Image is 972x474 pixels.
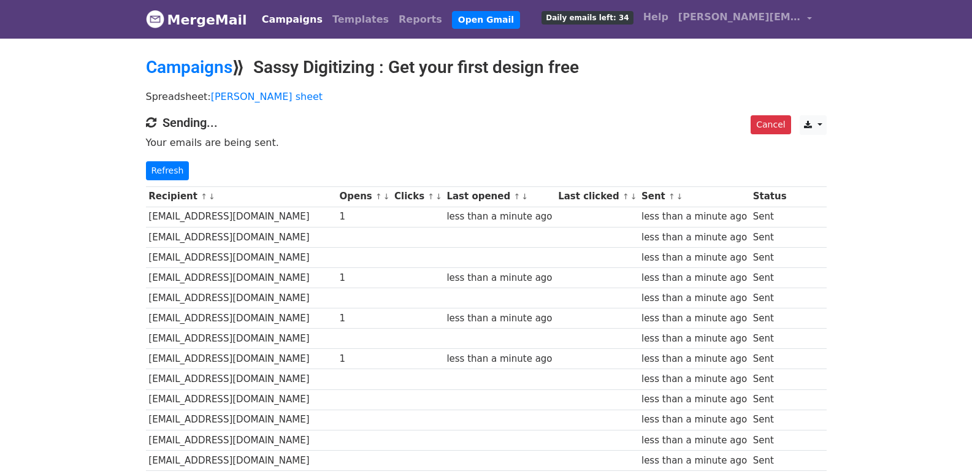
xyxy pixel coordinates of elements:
[641,454,747,468] div: less than a minute ago
[641,312,747,326] div: less than a minute ago
[641,392,747,407] div: less than a minute ago
[555,186,638,207] th: Last clicked
[257,7,327,32] a: Campaigns
[146,90,827,103] p: Spreadsheet:
[641,271,747,285] div: less than a minute ago
[750,349,789,369] td: Sent
[641,434,747,448] div: less than a minute ago
[678,10,801,25] span: [PERSON_NAME][EMAIL_ADDRESS][DOMAIN_NAME]
[146,450,337,470] td: [EMAIL_ADDRESS][DOMAIN_NAME]
[638,5,673,29] a: Help
[676,192,683,201] a: ↓
[339,271,388,285] div: 1
[641,251,747,265] div: less than a minute ago
[146,136,827,149] p: Your emails are being sent.
[750,227,789,247] td: Sent
[435,192,442,201] a: ↓
[668,192,675,201] a: ↑
[383,192,390,201] a: ↓
[641,413,747,427] div: less than a minute ago
[537,5,638,29] a: Daily emails left: 34
[750,389,789,410] td: Sent
[750,186,789,207] th: Status
[391,186,443,207] th: Clicks
[750,430,789,450] td: Sent
[146,369,337,389] td: [EMAIL_ADDRESS][DOMAIN_NAME]
[750,308,789,329] td: Sent
[446,312,552,326] div: less than a minute ago
[750,369,789,389] td: Sent
[638,186,750,207] th: Sent
[750,410,789,430] td: Sent
[146,430,337,450] td: [EMAIL_ADDRESS][DOMAIN_NAME]
[446,352,552,366] div: less than a minute ago
[146,186,337,207] th: Recipient
[394,7,447,32] a: Reports
[146,349,337,369] td: [EMAIL_ADDRESS][DOMAIN_NAME]
[146,10,164,28] img: MergeMail logo
[541,11,633,25] span: Daily emails left: 34
[339,210,388,224] div: 1
[446,210,552,224] div: less than a minute ago
[630,192,637,201] a: ↓
[339,352,388,366] div: 1
[427,192,434,201] a: ↑
[446,271,552,285] div: less than a minute ago
[750,247,789,267] td: Sent
[146,267,337,288] td: [EMAIL_ADDRESS][DOMAIN_NAME]
[146,389,337,410] td: [EMAIL_ADDRESS][DOMAIN_NAME]
[146,329,337,349] td: [EMAIL_ADDRESS][DOMAIN_NAME]
[452,11,520,29] a: Open Gmail
[211,91,323,102] a: [PERSON_NAME] sheet
[750,450,789,470] td: Sent
[641,332,747,346] div: less than a minute ago
[146,7,247,32] a: MergeMail
[146,247,337,267] td: [EMAIL_ADDRESS][DOMAIN_NAME]
[750,267,789,288] td: Sent
[339,312,388,326] div: 1
[146,308,337,329] td: [EMAIL_ADDRESS][DOMAIN_NAME]
[750,207,789,227] td: Sent
[146,227,337,247] td: [EMAIL_ADDRESS][DOMAIN_NAME]
[146,288,337,308] td: [EMAIL_ADDRESS][DOMAIN_NAME]
[673,5,817,34] a: [PERSON_NAME][EMAIL_ADDRESS][DOMAIN_NAME]
[751,115,790,134] a: Cancel
[327,7,394,32] a: Templates
[209,192,215,201] a: ↓
[750,288,789,308] td: Sent
[146,410,337,430] td: [EMAIL_ADDRESS][DOMAIN_NAME]
[513,192,520,201] a: ↑
[641,352,747,366] div: less than a minute ago
[641,372,747,386] div: less than a minute ago
[375,192,382,201] a: ↑
[146,161,189,180] a: Refresh
[641,210,747,224] div: less than a minute ago
[146,57,827,78] h2: ⟫ Sassy Digitizing : Get your first design free
[146,57,232,77] a: Campaigns
[641,231,747,245] div: less than a minute ago
[750,329,789,349] td: Sent
[146,207,337,227] td: [EMAIL_ADDRESS][DOMAIN_NAME]
[622,192,629,201] a: ↑
[201,192,207,201] a: ↑
[641,291,747,305] div: less than a minute ago
[337,186,392,207] th: Opens
[146,115,827,130] h4: Sending...
[521,192,528,201] a: ↓
[444,186,556,207] th: Last opened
